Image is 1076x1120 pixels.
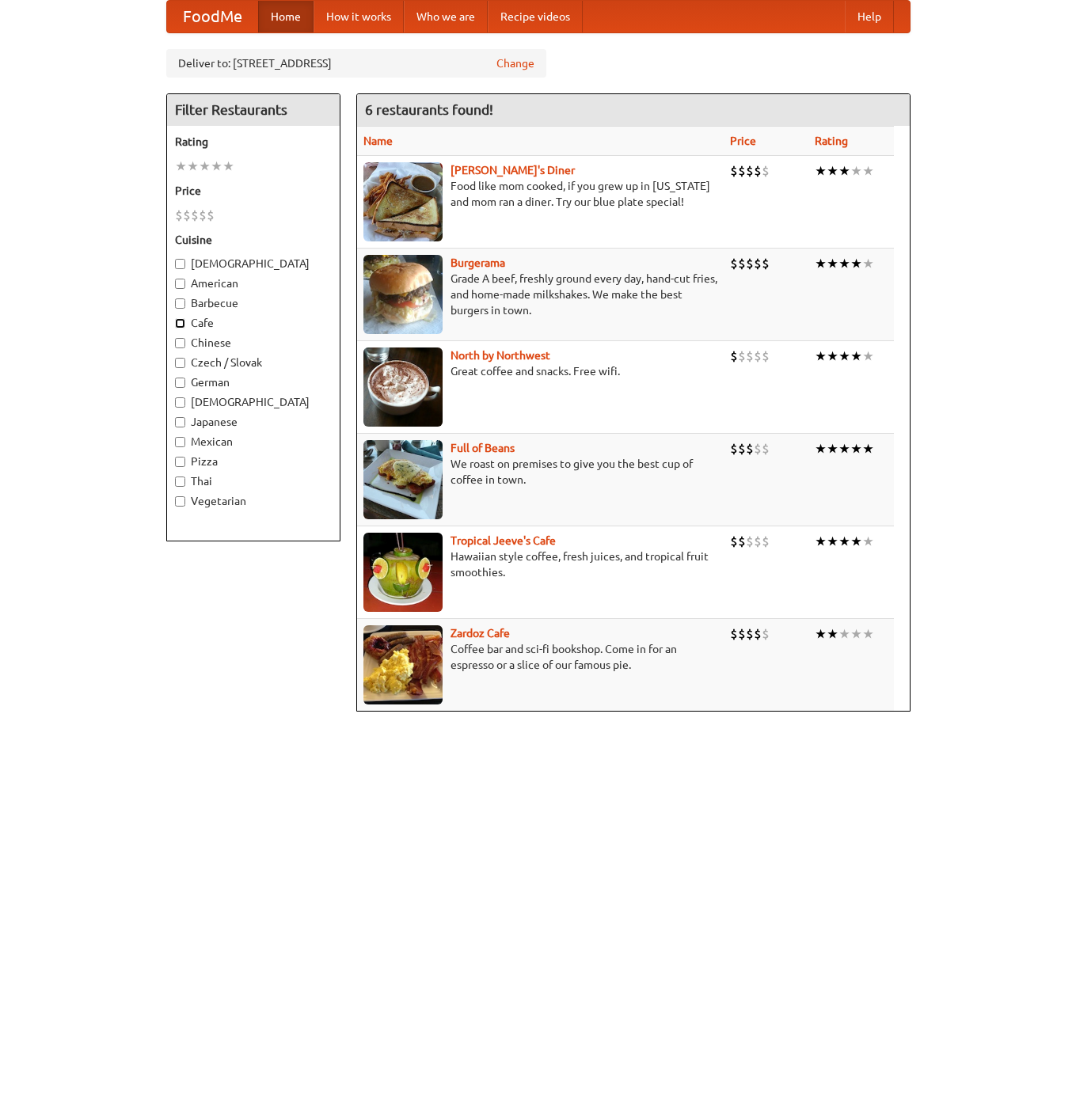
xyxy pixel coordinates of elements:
[738,533,746,550] li: $
[746,625,754,643] li: $
[850,440,862,457] li: ★
[175,355,332,370] label: Czech / Slovak
[175,275,332,291] label: American
[365,102,493,117] ng-pluralize: 6 restaurants found!
[175,259,185,269] input: [DEMOGRAPHIC_DATA]
[175,335,332,351] label: Chinese
[827,533,838,550] li: ★
[175,279,185,289] input: American
[175,493,332,509] label: Vegetarian
[827,347,838,365] li: ★
[258,1,314,32] a: Home
[363,456,717,488] p: We roast on premises to give you the best cup of coffee in town.
[175,434,332,450] label: Mexican
[730,255,738,272] li: $
[762,347,770,365] li: $
[363,178,717,210] p: Food like mom cooked, if you grew up in [US_STATE] and mom ran a diner. Try our blue plate special!
[746,347,754,365] li: $
[827,440,838,457] li: ★
[746,440,754,457] li: $
[175,394,332,410] label: [DEMOGRAPHIC_DATA]
[191,207,199,224] li: $
[363,440,443,519] img: beans.jpg
[175,298,185,309] input: Barbecue
[815,347,827,365] li: ★
[730,347,738,365] li: $
[175,397,185,408] input: [DEMOGRAPHIC_DATA]
[451,256,505,269] a: Burgerama
[363,533,443,612] img: jeeves.jpg
[862,440,874,457] li: ★
[451,627,510,640] a: Zardoz Cafe
[815,162,827,180] li: ★
[451,164,575,177] a: [PERSON_NAME]'s Diner
[815,625,827,643] li: ★
[754,625,762,643] li: $
[175,256,332,271] label: [DEMOGRAPHIC_DATA]
[738,162,746,180] li: $
[754,162,762,180] li: $
[451,349,550,362] a: North by Northwest
[738,255,746,272] li: $
[451,442,515,454] a: Full of Beans
[496,55,534,71] a: Change
[862,533,874,550] li: ★
[199,207,207,224] li: $
[838,255,850,272] li: ★
[730,440,738,457] li: $
[175,295,332,311] label: Barbecue
[746,255,754,272] li: $
[850,255,862,272] li: ★
[211,158,222,175] li: ★
[199,158,211,175] li: ★
[175,496,185,507] input: Vegetarian
[175,476,185,487] input: Thai
[730,135,756,147] a: Price
[746,533,754,550] li: $
[175,473,332,489] label: Thai
[738,440,746,457] li: $
[175,437,185,447] input: Mexican
[838,162,850,180] li: ★
[827,255,838,272] li: ★
[175,358,185,368] input: Czech / Slovak
[815,255,827,272] li: ★
[862,625,874,643] li: ★
[363,271,717,318] p: Grade A beef, freshly ground every day, hand-cut fries, and home-made milkshakes. We make the bes...
[314,1,404,32] a: How it works
[850,625,862,643] li: ★
[845,1,894,32] a: Help
[838,440,850,457] li: ★
[183,207,191,224] li: $
[838,347,850,365] li: ★
[187,158,199,175] li: ★
[488,1,583,32] a: Recipe videos
[363,625,443,704] img: zardoz.jpg
[363,135,393,147] a: Name
[762,162,770,180] li: $
[827,625,838,643] li: ★
[166,49,546,78] div: Deliver to: [STREET_ADDRESS]
[175,417,185,427] input: Japanese
[175,183,332,199] h5: Price
[850,533,862,550] li: ★
[451,534,556,547] a: Tropical Jeeve's Cafe
[838,533,850,550] li: ★
[754,347,762,365] li: $
[363,255,443,334] img: burgerama.jpg
[730,533,738,550] li: $
[175,232,332,248] h5: Cuisine
[363,641,717,673] p: Coffee bar and sci-fi bookshop. Come in for an espresso or a slice of our famous pie.
[167,1,258,32] a: FoodMe
[762,255,770,272] li: $
[404,1,488,32] a: Who we are
[862,162,874,180] li: ★
[222,158,234,175] li: ★
[207,207,215,224] li: $
[762,625,770,643] li: $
